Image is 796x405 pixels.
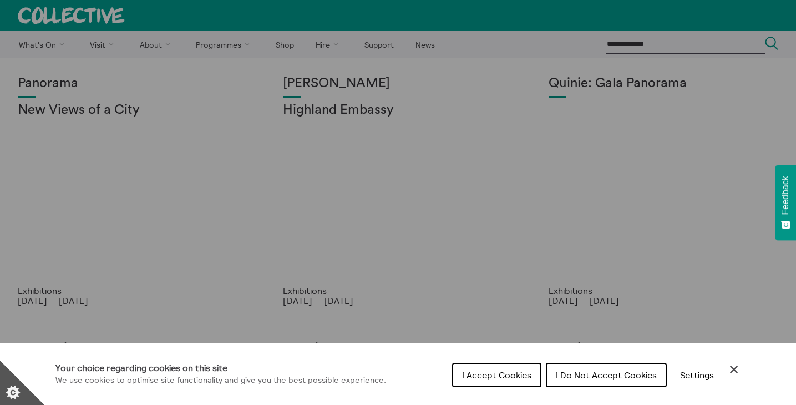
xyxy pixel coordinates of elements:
button: Settings [671,364,723,386]
button: I Accept Cookies [452,363,541,387]
button: Close Cookie Control [727,363,741,376]
h1: Your choice regarding cookies on this site [55,361,386,374]
span: I Do Not Accept Cookies [556,369,657,381]
p: We use cookies to optimise site functionality and give you the best possible experience. [55,374,386,387]
span: I Accept Cookies [462,369,531,381]
span: Settings [680,369,714,381]
button: I Do Not Accept Cookies [546,363,667,387]
span: Feedback [780,176,790,215]
button: Feedback - Show survey [775,165,796,240]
